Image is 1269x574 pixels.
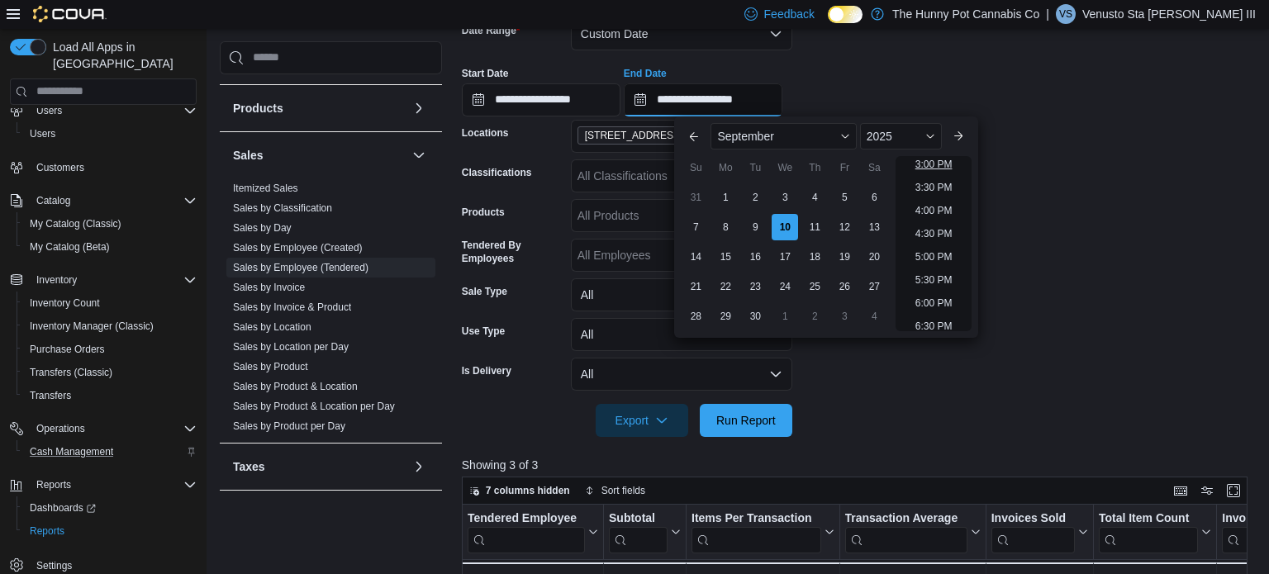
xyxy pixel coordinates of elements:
[23,386,78,406] a: Transfers
[233,320,311,334] span: Sales by Location
[742,273,768,300] div: day-23
[909,178,959,197] li: 3:30 PM
[742,154,768,181] div: Tu
[30,217,121,230] span: My Catalog (Classic)
[609,510,681,553] button: Subtotal
[233,241,363,254] span: Sales by Employee (Created)
[712,184,739,211] div: day-1
[712,244,739,270] div: day-15
[36,161,84,174] span: Customers
[596,404,688,437] button: Export
[468,510,585,526] div: Tendered Employee
[233,361,308,372] a: Sales by Product
[30,366,112,379] span: Transfers (Classic)
[909,270,959,290] li: 5:30 PM
[462,166,532,179] label: Classifications
[23,442,197,462] span: Cash Management
[36,422,85,435] span: Operations
[1171,481,1191,500] button: Keyboard shortcuts
[17,122,203,145] button: Users
[772,303,798,330] div: day-1
[861,214,887,240] div: day-13
[468,510,585,553] div: Tendered Employee
[233,202,332,214] a: Sales by Classification
[30,475,78,495] button: Reports
[233,420,345,433] span: Sales by Product per Day
[991,510,1074,526] div: Invoices Sold
[462,83,620,116] input: Press the down key to open a popover containing a calendar.
[233,458,406,475] button: Taxes
[991,510,1074,553] div: Invoices Sold
[36,478,71,491] span: Reports
[1082,4,1256,24] p: Venusto Sta [PERSON_NAME] III
[23,363,197,382] span: Transfers (Classic)
[3,268,203,292] button: Inventory
[861,303,887,330] div: day-4
[462,239,564,265] label: Tendered By Employees
[23,521,71,541] a: Reports
[801,184,828,211] div: day-4
[3,189,203,212] button: Catalog
[609,510,668,553] div: Subtotal
[1059,4,1072,24] span: VS
[909,293,959,313] li: 6:00 PM
[772,214,798,240] div: day-10
[233,420,345,432] a: Sales by Product per Day
[712,154,739,181] div: Mo
[909,316,959,336] li: 6:30 PM
[801,154,828,181] div: Th
[692,510,821,526] div: Items Per Transaction
[462,325,505,338] label: Use Type
[233,147,264,164] h3: Sales
[233,183,298,194] a: Itemized Sales
[681,183,889,331] div: September, 2025
[609,510,668,526] div: Subtotal
[462,285,507,298] label: Sale Type
[17,361,203,384] button: Transfers (Classic)
[233,301,351,313] a: Sales by Invoice & Product
[831,303,858,330] div: day-3
[233,242,363,254] a: Sales by Employee (Created)
[892,4,1039,24] p: The Hunny Pot Cannabis Co
[233,222,292,234] a: Sales by Day
[409,457,429,477] button: Taxes
[909,201,959,221] li: 4:00 PM
[463,481,577,500] button: 7 columns hidden
[1046,4,1049,24] p: |
[1099,510,1198,553] div: Total Item Count
[578,481,652,500] button: Sort fields
[30,240,110,254] span: My Catalog (Beta)
[844,510,967,526] div: Transaction Average
[233,301,351,314] span: Sales by Invoice & Product
[30,343,105,356] span: Purchase Orders
[462,126,509,140] label: Locations
[23,386,197,406] span: Transfers
[17,384,203,407] button: Transfers
[1099,510,1211,553] button: Total Item Count
[17,496,203,519] a: Dashboards
[33,6,107,22] img: Cova
[601,484,645,497] span: Sort fields
[233,182,298,195] span: Itemized Sales
[682,214,709,240] div: day-7
[772,184,798,211] div: day-3
[577,126,704,145] span: 2173 Yonge St
[233,281,305,294] span: Sales by Invoice
[742,244,768,270] div: day-16
[23,442,120,462] a: Cash Management
[30,101,69,121] button: Users
[991,510,1087,553] button: Invoices Sold
[30,524,64,538] span: Reports
[233,202,332,215] span: Sales by Classification
[711,123,856,149] div: Button. Open the month selector. September is currently selected.
[682,154,709,181] div: Su
[17,338,203,361] button: Purchase Orders
[585,127,683,144] span: [STREET_ADDRESS]
[23,237,197,257] span: My Catalog (Beta)
[861,154,887,181] div: Sa
[717,130,773,143] span: September
[23,214,128,234] a: My Catalog (Classic)
[30,320,154,333] span: Inventory Manager (Classic)
[233,381,358,392] a: Sales by Product & Location
[23,339,197,359] span: Purchase Orders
